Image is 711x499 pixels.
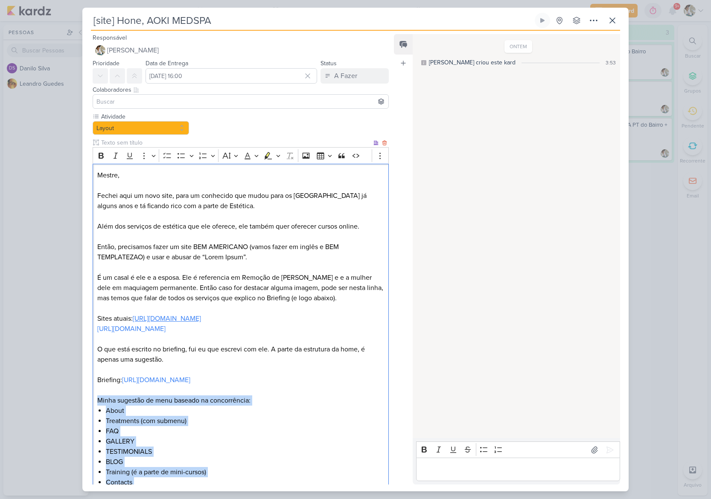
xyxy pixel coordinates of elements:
div: 3:53 [606,59,616,67]
div: A Fazer [334,71,357,81]
p: Sites atuais: [97,313,384,324]
img: Raphael Simas [95,45,105,55]
label: Prioridade [93,60,119,67]
div: Este log é visível à todos no kard [421,60,426,65]
p: O que está escrito no briefing, fui eu que escrevi com ele. A parte da estrutura da home, é apena... [97,344,384,365]
input: Buscar [95,96,387,107]
button: [PERSON_NAME] [93,43,389,58]
label: Atividade [100,112,189,121]
li: FAQ [106,426,384,436]
li: BLOG [106,457,384,467]
button: Layout [93,121,189,135]
p: É um casal é ele e a esposa. Ele é referencia em Remoção de [PERSON_NAME] e e a mulher dele em ma... [97,273,384,303]
p: Fechei aqui um novo site, para um conhecido que mudou para os [GEOGRAPHIC_DATA] já alguns anos e ... [97,191,384,211]
div: Editor toolbar [416,441,620,458]
li: Treatments (com submenu) [106,416,384,426]
p: Mestre, [97,170,384,180]
input: Kard Sem Título [91,13,533,28]
div: Leandro criou este kard [429,58,516,67]
input: Select a date [146,68,317,84]
p: Briefing: [97,375,384,385]
a: [URL][DOMAIN_NAME] [122,376,190,384]
p: Minha sugestão de menu baseado na concorrência: [97,395,384,406]
label: Status [321,60,337,67]
li: TESTIMONIALS [106,447,384,457]
li: GALLERY [106,436,384,447]
span: [PERSON_NAME] [107,45,159,55]
div: Editor toolbar [93,147,389,164]
button: A Fazer [321,68,389,84]
div: Editor editing area: main [416,458,620,481]
label: Responsável [93,34,127,41]
a: [URL][DOMAIN_NAME] [97,325,166,333]
a: [URL][DOMAIN_NAME] [133,314,201,323]
input: Texto sem título [99,138,372,147]
li: Contacts [106,477,384,487]
div: Ligar relógio [539,17,546,24]
div: Colaboradores [93,85,389,94]
li: About [106,406,384,416]
p: Então, precisamos fazer um site BEM AMERICANO (vamos fazer em inglês e BEM TEMPLATEZAO) e usar e ... [97,242,384,262]
li: Training (é a parte de mini-cursos) [106,467,384,477]
p: Além dos serviços de estética que ele oferece, ele também quer oferecer cursos online. [97,221,384,232]
label: Data de Entrega [146,60,188,67]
